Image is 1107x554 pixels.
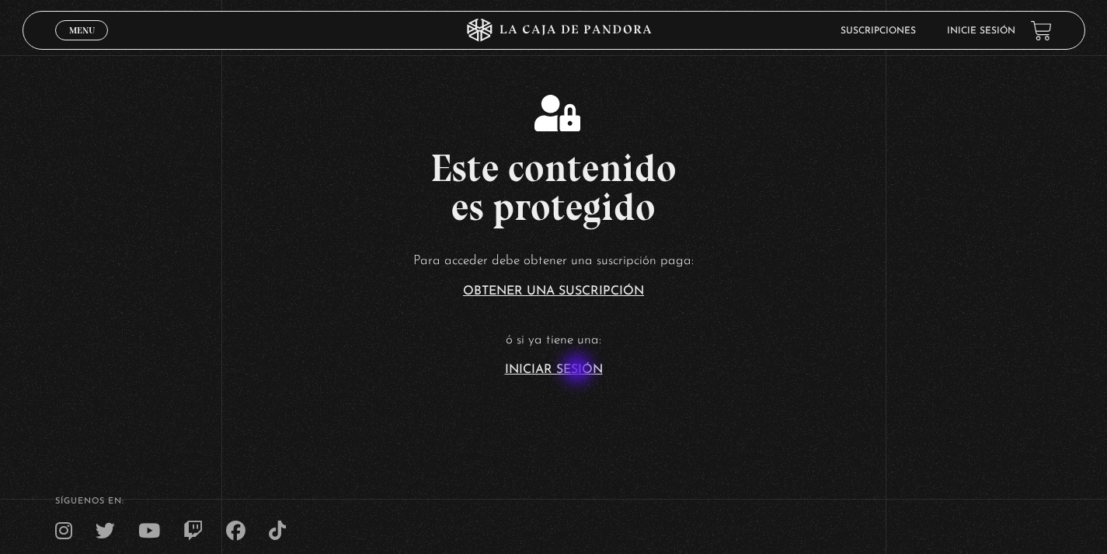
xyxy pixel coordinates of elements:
[505,364,603,376] a: Iniciar Sesión
[1031,20,1052,41] a: View your shopping cart
[841,26,916,36] a: Suscripciones
[55,497,1052,506] h4: SÍguenos en:
[64,39,100,50] span: Cerrar
[69,26,95,35] span: Menu
[947,26,1015,36] a: Inicie sesión
[463,285,644,298] a: Obtener una suscripción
